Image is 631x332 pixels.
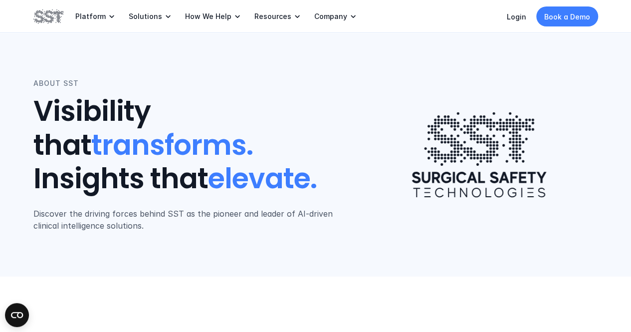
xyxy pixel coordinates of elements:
button: Open CMP widget [5,303,29,327]
a: Login [507,12,526,21]
p: Solutions [129,12,162,21]
p: Platform [75,12,106,21]
span: elevate. [208,159,317,198]
img: Surgical Safety Technologies logo [399,98,560,212]
p: ABOUT SST [33,78,79,89]
p: How We Help [185,12,231,21]
h1: Visibility that Insights that [33,95,341,196]
p: Book a Demo [544,11,590,22]
a: Book a Demo [536,6,598,26]
img: SST logo [33,8,63,25]
p: Resources [254,12,291,21]
p: Discover the driving forces behind SST as the pioneer and leader of AI-driven clinical intelligen... [33,208,341,232]
span: transforms. [91,126,253,165]
p: Company [314,12,347,21]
